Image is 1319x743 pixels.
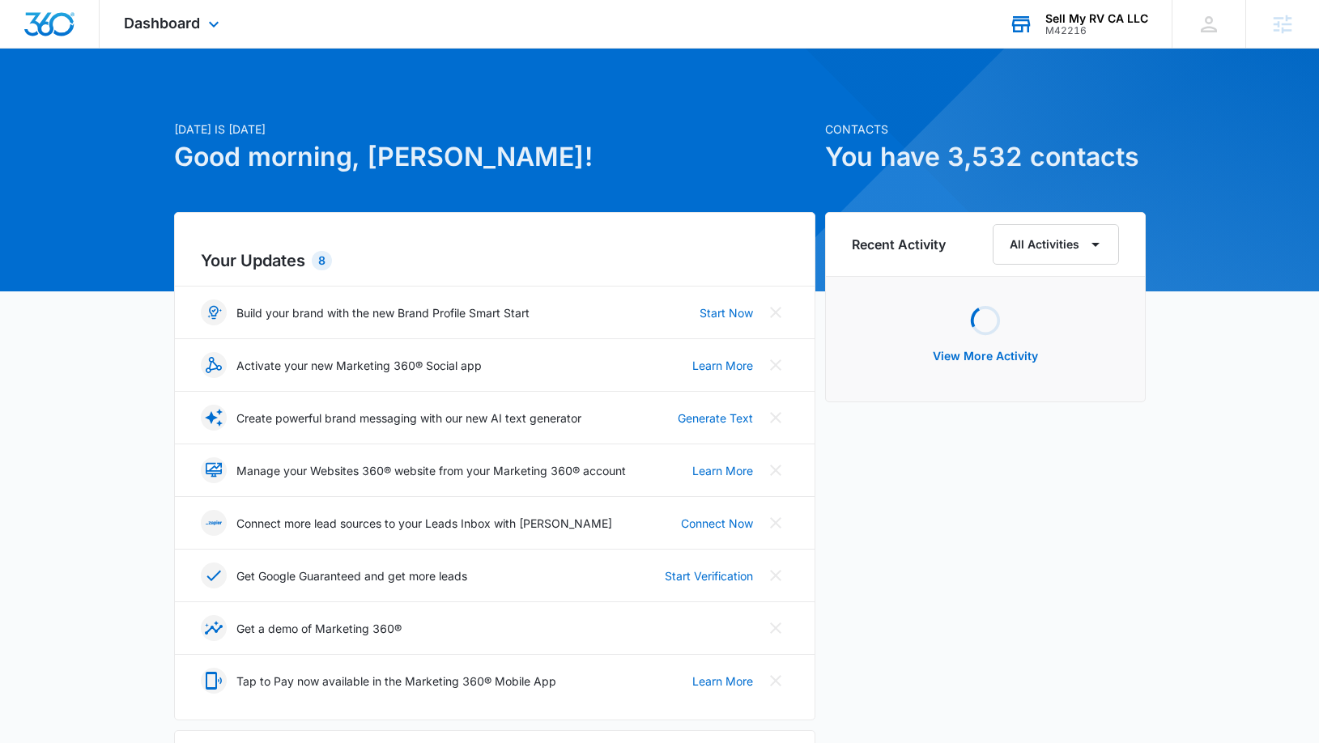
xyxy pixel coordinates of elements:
a: Generate Text [678,410,753,427]
p: Get a demo of Marketing 360® [236,620,402,637]
p: Activate your new Marketing 360® Social app [236,357,482,374]
p: Build your brand with the new Brand Profile Smart Start [236,304,530,321]
a: Start Verification [665,567,753,584]
button: Close [763,668,789,694]
h1: You have 3,532 contacts [825,138,1146,176]
div: account id [1045,25,1148,36]
button: Close [763,563,789,588]
p: Connect more lead sources to your Leads Inbox with [PERSON_NAME] [236,515,612,532]
button: Close [763,352,789,378]
h6: Recent Activity [852,235,946,254]
a: Start Now [700,304,753,321]
div: 8 [312,251,332,270]
button: View More Activity [917,337,1054,376]
button: Close [763,405,789,431]
a: Connect Now [681,515,753,532]
p: [DATE] is [DATE] [174,121,815,138]
button: Close [763,510,789,536]
button: All Activities [993,224,1119,265]
a: Learn More [692,673,753,690]
h2: Your Updates [201,248,789,273]
span: Dashboard [124,15,200,32]
p: Tap to Pay now available in the Marketing 360® Mobile App [236,673,556,690]
p: Create powerful brand messaging with our new AI text generator [236,410,581,427]
a: Learn More [692,462,753,479]
h1: Good morning, [PERSON_NAME]! [174,138,815,176]
p: Manage your Websites 360® website from your Marketing 360® account [236,462,626,479]
button: Close [763,299,789,325]
p: Contacts [825,121,1146,138]
button: Close [763,457,789,483]
div: account name [1045,12,1148,25]
button: Close [763,615,789,641]
p: Get Google Guaranteed and get more leads [236,567,467,584]
a: Learn More [692,357,753,374]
